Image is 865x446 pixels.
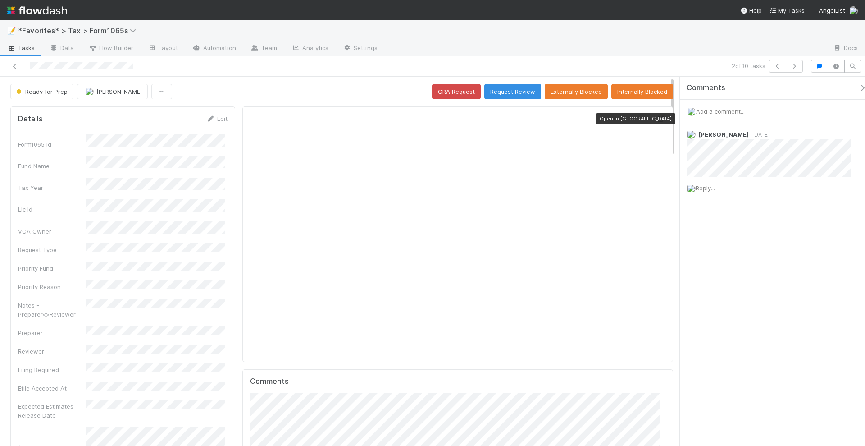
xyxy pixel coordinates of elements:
button: Internally Blocked [611,84,673,99]
span: Comments [687,83,725,92]
a: Automation [185,41,243,56]
div: Expected Estimates Release Date [18,402,86,420]
span: My Tasks [769,7,805,14]
a: Team [243,41,284,56]
span: Flow Builder [88,43,133,52]
span: *Favorites* > Tax > Form1065s [18,26,141,35]
img: avatar_711f55b7-5a46-40da-996f-bc93b6b86381.png [687,184,696,193]
a: Edit [206,115,228,122]
span: Add a comment... [696,108,745,115]
span: AngelList [819,7,845,14]
div: Priority Fund [18,264,86,273]
span: [PERSON_NAME] [96,88,142,95]
span: 2 of 30 tasks [732,61,765,70]
a: Analytics [284,41,336,56]
img: avatar_cfa6ccaa-c7d9-46b3-b608-2ec56ecf97ad.png [85,87,94,96]
a: Docs [826,41,865,56]
div: Preparer [18,328,86,337]
div: VCA Owner [18,227,86,236]
a: Settings [336,41,385,56]
a: Layout [141,41,185,56]
div: Reviewer [18,347,86,356]
a: My Tasks [769,6,805,15]
h5: Comments [250,377,665,386]
a: Data [42,41,81,56]
div: Efile Accepted At [18,384,86,393]
span: Tasks [7,43,35,52]
h5: Details [18,115,43,124]
div: Help [740,6,762,15]
div: Llc Id [18,205,86,214]
button: Ready for Prep [10,84,73,99]
span: [PERSON_NAME] [698,131,749,138]
button: CRA Request [432,84,481,99]
button: [PERSON_NAME] [77,84,148,99]
span: Ready for Prep [14,88,68,95]
span: Reply... [696,184,715,192]
div: Fund Name [18,161,86,170]
div: Priority Reason [18,282,86,291]
img: logo-inverted-e16ddd16eac7371096b0.svg [7,3,67,18]
img: avatar_711f55b7-5a46-40da-996f-bc93b6b86381.png [687,130,696,139]
div: Filing Required [18,365,86,374]
a: Flow Builder [81,41,141,56]
button: Request Review [484,84,541,99]
img: avatar_711f55b7-5a46-40da-996f-bc93b6b86381.png [849,6,858,15]
button: Externally Blocked [545,84,608,99]
div: Notes - Preparer<>Reviewer [18,301,86,319]
span: [DATE] [749,131,769,138]
div: Request Type [18,245,86,254]
img: avatar_711f55b7-5a46-40da-996f-bc93b6b86381.png [687,107,696,116]
div: Form1065 Id [18,140,86,149]
div: Tax Year [18,183,86,192]
span: 📝 [7,27,16,34]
